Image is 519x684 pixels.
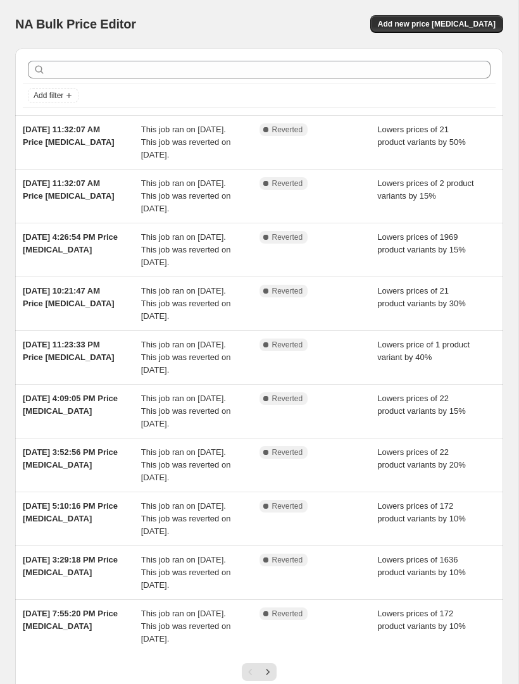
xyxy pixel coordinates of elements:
[23,609,118,631] span: [DATE] 7:55:20 PM Price [MEDICAL_DATA]
[23,501,118,523] span: [DATE] 5:10:16 PM Price [MEDICAL_DATA]
[272,232,303,242] span: Reverted
[242,663,277,681] nav: Pagination
[377,125,465,147] span: Lowers prices of 21 product variants by 50%
[377,501,465,523] span: Lowers prices of 172 product variants by 10%
[141,394,231,428] span: This job ran on [DATE]. This job was reverted on [DATE].
[377,286,465,308] span: Lowers prices of 21 product variants by 30%
[141,501,231,536] span: This job ran on [DATE]. This job was reverted on [DATE].
[23,232,118,254] span: [DATE] 4:26:54 PM Price [MEDICAL_DATA]
[141,555,231,590] span: This job ran on [DATE]. This job was reverted on [DATE].
[272,178,303,189] span: Reverted
[377,340,470,362] span: Lowers price of 1 product variant by 40%
[377,609,465,631] span: Lowers prices of 172 product variants by 10%
[141,125,231,159] span: This job ran on [DATE]. This job was reverted on [DATE].
[23,286,115,308] span: [DATE] 10:21:47 AM Price [MEDICAL_DATA]
[377,394,465,416] span: Lowers prices of 22 product variants by 15%
[28,88,78,103] button: Add filter
[15,17,136,31] span: NA Bulk Price Editor
[23,125,115,147] span: [DATE] 11:32:07 AM Price [MEDICAL_DATA]
[378,19,496,29] span: Add new price [MEDICAL_DATA]
[272,340,303,350] span: Reverted
[141,609,231,644] span: This job ran on [DATE]. This job was reverted on [DATE].
[272,609,303,619] span: Reverted
[141,340,231,375] span: This job ran on [DATE]. This job was reverted on [DATE].
[370,15,503,33] button: Add new price [MEDICAL_DATA]
[377,555,465,577] span: Lowers prices of 1636 product variants by 10%
[23,340,115,362] span: [DATE] 11:23:33 PM Price [MEDICAL_DATA]
[272,447,303,457] span: Reverted
[377,178,473,201] span: Lowers prices of 2 product variants by 15%
[141,178,231,213] span: This job ran on [DATE]. This job was reverted on [DATE].
[23,447,118,469] span: [DATE] 3:52:56 PM Price [MEDICAL_DATA]
[141,232,231,267] span: This job ran on [DATE]. This job was reverted on [DATE].
[23,178,115,201] span: [DATE] 11:32:07 AM Price [MEDICAL_DATA]
[377,232,465,254] span: Lowers prices of 1969 product variants by 15%
[141,447,231,482] span: This job ran on [DATE]. This job was reverted on [DATE].
[272,286,303,296] span: Reverted
[141,286,231,321] span: This job ran on [DATE]. This job was reverted on [DATE].
[272,394,303,404] span: Reverted
[23,555,118,577] span: [DATE] 3:29:18 PM Price [MEDICAL_DATA]
[377,447,465,469] span: Lowers prices of 22 product variants by 20%
[272,125,303,135] span: Reverted
[23,394,118,416] span: [DATE] 4:09:05 PM Price [MEDICAL_DATA]
[259,663,277,681] button: Next
[34,90,63,101] span: Add filter
[272,501,303,511] span: Reverted
[272,555,303,565] span: Reverted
